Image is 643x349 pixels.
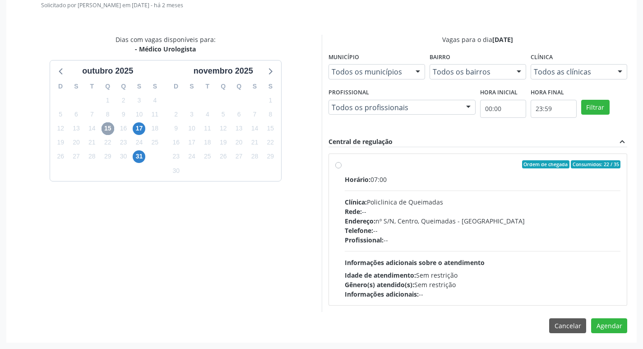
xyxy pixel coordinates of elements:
[217,136,230,149] span: quarta-feira, 19 de novembro de 2025
[185,108,198,121] span: segunda-feira, 3 de novembro de 2025
[328,137,393,147] div: Central de regulação
[328,86,369,100] label: Profissional
[233,108,245,121] span: quinta-feira, 6 de novembro de 2025
[170,136,182,149] span: domingo, 16 de novembro de 2025
[102,122,114,135] span: quarta-feira, 15 de outubro de 2025
[531,86,564,100] label: Hora final
[102,108,114,121] span: quarta-feira, 8 de outubro de 2025
[217,122,230,135] span: quarta-feira, 12 de novembro de 2025
[170,108,182,121] span: domingo, 2 de novembro de 2025
[248,136,261,149] span: sexta-feira, 21 de novembro de 2025
[263,79,278,93] div: S
[345,175,621,184] div: 07:00
[86,122,98,135] span: terça-feira, 14 de outubro de 2025
[70,150,83,163] span: segunda-feira, 27 de outubro de 2025
[345,216,621,226] div: nº S/N, Centro, Queimadas - [GEOGRAPHIC_DATA]
[345,226,621,235] div: --
[264,108,277,121] span: sábado, 8 de novembro de 2025
[190,65,257,77] div: novembro 2025
[133,136,145,149] span: sexta-feira, 24 de outubro de 2025
[233,150,245,163] span: quinta-feira, 27 de novembro de 2025
[100,79,116,93] div: Q
[215,79,231,93] div: Q
[201,122,214,135] span: terça-feira, 11 de novembro de 2025
[168,79,184,93] div: D
[201,136,214,149] span: terça-feira, 18 de novembro de 2025
[70,108,83,121] span: segunda-feira, 6 de outubro de 2025
[433,67,508,76] span: Todos os bairros
[170,164,182,177] span: domingo, 30 de novembro de 2025
[185,136,198,149] span: segunda-feira, 17 de novembro de 2025
[231,79,247,93] div: Q
[117,122,130,135] span: quinta-feira, 16 de outubro de 2025
[591,318,627,334] button: Agendar
[148,94,161,107] span: sábado, 4 de outubro de 2025
[531,100,577,118] input: Selecione o horário
[328,35,628,44] div: Vagas para o dia
[148,122,161,135] span: sábado, 18 de outubro de 2025
[531,51,553,65] label: Clínica
[345,175,370,184] span: Horário:
[133,150,145,163] span: sexta-feira, 31 de outubro de 2025
[184,79,200,93] div: S
[131,79,147,93] div: S
[133,94,145,107] span: sexta-feira, 3 de outubro de 2025
[248,150,261,163] span: sexta-feira, 28 de novembro de 2025
[133,108,145,121] span: sexta-feira, 10 de outubro de 2025
[41,1,627,9] p: Solicitado por [PERSON_NAME] em [DATE] - há 2 meses
[86,108,98,121] span: terça-feira, 7 de outubro de 2025
[53,79,69,93] div: D
[54,108,67,121] span: domingo, 5 de outubro de 2025
[233,122,245,135] span: quinta-feira, 13 de novembro de 2025
[185,122,198,135] span: segunda-feira, 10 de novembro de 2025
[217,108,230,121] span: quarta-feira, 5 de novembro de 2025
[345,198,367,206] span: Clínica:
[480,100,526,118] input: Selecione o horário
[264,136,277,149] span: sábado, 22 de novembro de 2025
[345,236,384,244] span: Profissional:
[102,94,114,107] span: quarta-feira, 1 de outubro de 2025
[345,258,485,267] span: Informações adicionais sobre o atendimento
[248,122,261,135] span: sexta-feira, 14 de novembro de 2025
[332,67,407,76] span: Todos os municípios
[199,79,215,93] div: T
[117,150,130,163] span: quinta-feira, 30 de outubro de 2025
[332,103,457,112] span: Todos os profissionais
[247,79,263,93] div: S
[148,136,161,149] span: sábado, 25 de outubro de 2025
[117,108,130,121] span: quinta-feira, 9 de outubro de 2025
[170,122,182,135] span: domingo, 9 de novembro de 2025
[549,318,586,334] button: Cancelar
[185,150,198,163] span: segunda-feira, 24 de novembro de 2025
[430,51,450,65] label: Bairro
[86,136,98,149] span: terça-feira, 21 de outubro de 2025
[264,94,277,107] span: sábado, 1 de novembro de 2025
[201,108,214,121] span: terça-feira, 4 de novembro de 2025
[345,207,362,216] span: Rede:
[345,271,416,279] span: Idade de atendimento:
[54,150,67,163] span: domingo, 26 de outubro de 2025
[345,280,414,289] span: Gênero(s) atendido(s):
[79,65,137,77] div: outubro 2025
[264,150,277,163] span: sábado, 29 de novembro de 2025
[116,44,216,54] div: - Médico Urologista
[617,137,627,147] i: expand_less
[480,86,518,100] label: Hora inicial
[217,150,230,163] span: quarta-feira, 26 de novembro de 2025
[201,150,214,163] span: terça-feira, 25 de novembro de 2025
[522,160,569,168] span: Ordem de chegada
[328,51,359,65] label: Município
[345,290,419,298] span: Informações adicionais:
[581,100,610,115] button: Filtrar
[345,270,621,280] div: Sem restrição
[534,67,609,76] span: Todos as clínicas
[492,35,513,44] span: [DATE]
[54,136,67,149] span: domingo, 19 de outubro de 2025
[345,197,621,207] div: Policlinica de Queimadas
[116,79,131,93] div: Q
[84,79,100,93] div: T
[233,136,245,149] span: quinta-feira, 20 de novembro de 2025
[147,79,163,93] div: S
[102,150,114,163] span: quarta-feira, 29 de outubro de 2025
[54,122,67,135] span: domingo, 12 de outubro de 2025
